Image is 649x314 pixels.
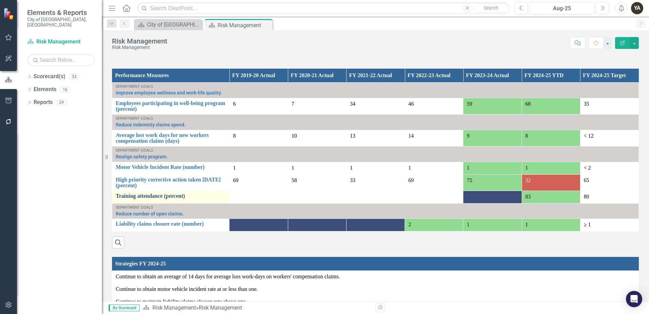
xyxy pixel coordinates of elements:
[233,101,236,107] span: 6
[116,117,635,121] div: Department Goals
[27,8,95,17] span: Elements & Reports
[112,283,639,296] td: Double-Click to Edit
[116,100,226,112] a: Employees participating in well-being program (percent)
[525,165,528,171] span: 1
[350,133,355,139] span: 13
[112,174,229,191] td: Double-Click to Edit Right Click for Context Menu
[292,133,297,139] span: 10
[112,146,639,162] td: Double-Click to Edit Right Click for Context Menu
[292,165,294,171] span: 1
[109,304,140,311] span: By Scorecard
[116,164,226,170] a: Motor Vehicle Incident Rate (number)
[584,133,594,139] span: < 12
[112,162,229,174] td: Double-Click to Edit Right Click for Context Menu
[484,5,498,11] span: Search
[112,130,229,146] td: Double-Click to Edit Right Click for Context Menu
[34,86,56,93] a: Elements
[116,122,635,127] a: Reduce indemnity claims spend.
[116,193,226,199] a: Training attendance (percent)
[116,90,635,95] a: Improve employee wellness and work-life quality.
[27,17,95,28] small: City of [GEOGRAPHIC_DATA], [GEOGRAPHIC_DATA]
[580,130,638,146] td: Double-Click to Edit
[580,162,638,174] td: Double-Click to Edit
[292,101,294,107] span: 7
[292,177,297,183] span: 58
[350,165,353,171] span: 1
[116,211,635,216] a: Reduce number of open claims.
[27,38,95,46] a: Risk Management
[584,101,589,107] span: 35
[467,101,472,107] span: 59
[112,191,229,203] td: Double-Click to Edit Right Click for Context Menu
[233,165,236,171] span: 1
[147,20,200,29] div: City of [GEOGRAPHIC_DATA]
[525,194,531,199] span: 83
[116,154,635,159] a: Realign safety program.
[116,206,635,210] div: Department Goals
[580,219,638,231] td: Double-Click to Edit
[233,177,238,183] span: 69
[152,304,196,311] a: Risk Management
[116,221,226,227] a: Liability claims closure rate (number)
[69,74,80,80] div: 33
[143,304,370,312] div: »
[467,177,472,183] span: 75
[116,85,635,89] div: Department Goals
[408,101,414,107] span: 46
[116,273,635,281] p: Continue to obtain an average of 14 days for average loss work-days on workers' compensation claims.
[626,291,642,307] div: Open Intercom Messenger
[27,54,95,66] input: Search Below...
[584,177,589,183] span: 65
[532,4,592,13] div: Aug-25
[530,2,594,14] button: Aug-25
[116,285,635,293] p: Continue to obtain motor vehicle incident rate at or less than one.
[584,194,589,199] span: 80
[199,304,242,311] div: Risk Management
[112,296,639,308] td: Double-Click to Edit
[474,3,508,13] button: Search
[112,45,167,50] div: Risk Management
[137,2,510,14] input: Search ClearPoint...
[116,177,226,189] a: High priority corrective action taken [DATE] (percent)
[350,177,355,183] span: 33
[116,298,635,306] p: Continue to maintain liability claims closure rate above one.
[467,133,469,139] span: 9
[112,203,639,219] td: Double-Click to Edit Right Click for Context Menu
[56,100,67,105] div: 29
[580,174,638,191] td: Double-Click to Edit
[112,271,639,283] td: Double-Click to Edit
[408,133,414,139] span: 14
[584,165,591,171] span: < 2
[631,2,643,14] button: YA
[136,20,200,29] a: City of [GEOGRAPHIC_DATA]
[112,83,639,98] td: Double-Click to Edit Right Click for Context Menu
[112,37,167,45] div: Risk Management
[525,222,528,227] span: 1
[467,165,469,171] span: 1
[233,133,236,139] span: 8
[408,177,414,183] span: 69
[3,8,15,20] img: ClearPoint Strategy
[467,222,469,227] span: 1
[34,99,53,106] a: Reports
[525,133,528,139] span: 8
[116,149,635,153] div: Department Goals
[60,87,71,92] div: 16
[580,98,638,114] td: Double-Click to Edit
[584,222,591,227] span: ≥ 1
[218,21,271,30] div: Risk Management
[112,219,229,231] td: Double-Click to Edit Right Click for Context Menu
[580,191,638,203] td: Double-Click to Edit
[408,165,411,171] span: 1
[350,101,355,107] span: 34
[34,73,66,81] a: Scorecard(s)
[408,222,411,227] span: 2
[525,101,531,107] span: 68
[116,132,226,144] a: Average lost work days for new workers compensation claims (days)
[112,114,639,130] td: Double-Click to Edit Right Click for Context Menu
[112,98,229,114] td: Double-Click to Edit Right Click for Context Menu
[525,177,531,183] span: 32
